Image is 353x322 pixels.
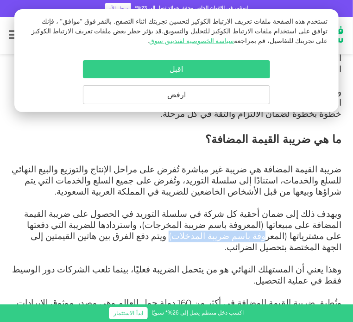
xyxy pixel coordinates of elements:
[32,28,328,44] span: قد يؤثر حظر بعض ملفات تعريف الارتباط الكوكيز على تجربتك
[205,133,341,146] span: ما هي ضريبة القيمة المضافة؟
[25,86,341,119] span: وسواء كنت تدير شركة مسجلة في ضريبة القيمة المضافة، أو تخطط لتوسيع نشاطك الاستثماري، أو ببساطة تسع...
[83,85,270,104] button: ارفض
[24,208,341,253] span: ويهدف ذلك إلى ضمان أحقية كل شركة في سلسلة التوريد في الحصول على ضريبة القيمة المضافة على مبيعاتها...
[149,38,234,44] a: سياسة الخصوصية لفندينق سوق
[25,17,328,46] p: تستخدم هذه الصفحة ملفات تعريف الارتباط الكوكيز لتحسين تجربتك اثناء التصفح. بالنقر فوق "موافق" ، ف...
[109,307,147,319] a: ابدأ الاستثمار
[105,3,131,14] a: سجل الآن
[147,38,293,44] span: للتفاصيل، قم بمراجعة .
[151,309,244,317] div: اكسب دخل منتظم يصل إلى 26%* سنويًا
[12,264,341,286] span: وهذا يعني أن المستهلك النهائي هو من يتحمل الضريبة فعليًا، بينما تلعب الشركات دور الوسيط فقط في عم...
[12,164,341,197] span: ضريبة القيمة المضافة هي ضريبة غير مباشرة تُفرض على مراحل الإنتاج والتوزيع والبيع النهائي للسلع وا...
[135,5,248,13] div: استثمر في الائتمان الخاص وحقق عوائد تصل إلى 23%*
[83,60,270,78] button: اقبل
